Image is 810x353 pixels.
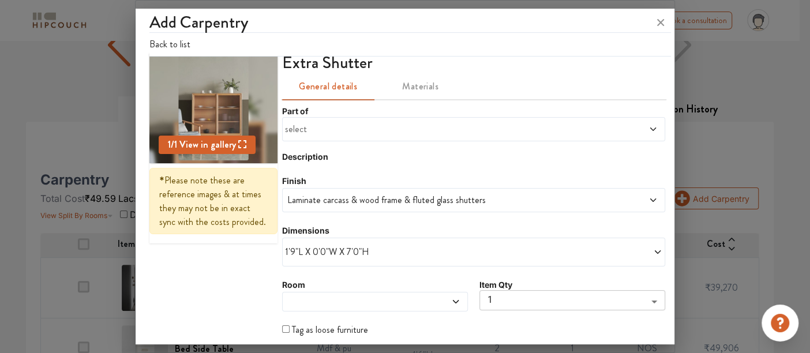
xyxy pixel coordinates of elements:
label: Dimensions [282,224,329,236]
h3: extra shutter [282,52,474,73]
span: Laminate carcass & wood frame & fluted glass shutters [285,193,565,207]
div: Part of [282,105,666,117]
label: Finish [282,175,306,187]
div: Description [282,151,666,163]
img: 0 [178,55,249,160]
span: General details [289,78,367,95]
div: furniture info tabs [282,73,666,100]
span: 1'9"L X 0'0"W X 7'0"H [285,245,474,259]
label: Item Qty [479,279,512,291]
label: Room [282,279,305,291]
span: View in gallery [177,138,246,151]
span: 1 / 1 [168,138,177,151]
span: select [285,122,565,136]
button: Back to list [149,37,190,51]
div: 1 [479,293,665,310]
span: Please note these are reference images & at times they may not be in exact sync with the costs pr... [159,174,266,228]
span: Materials [381,78,460,95]
span: Tag as loose furniture [292,323,368,336]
